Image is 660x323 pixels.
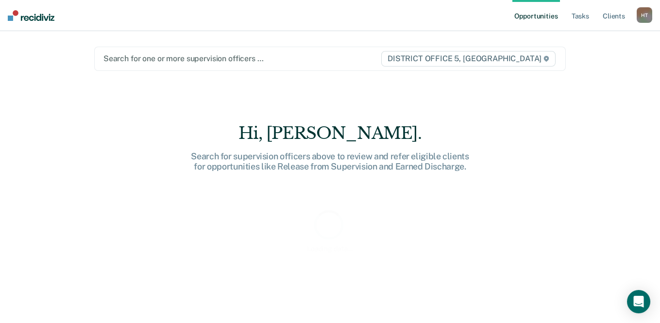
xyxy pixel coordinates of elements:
[8,10,54,21] img: Recidiviz
[637,7,652,23] button: HT
[381,51,556,67] span: DISTRICT OFFICE 5, [GEOGRAPHIC_DATA]
[637,7,652,23] div: H T
[175,151,486,172] div: Search for supervision officers above to review and refer eligible clients for opportunities like...
[627,290,650,313] div: Open Intercom Messenger
[175,123,486,143] div: Hi, [PERSON_NAME].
